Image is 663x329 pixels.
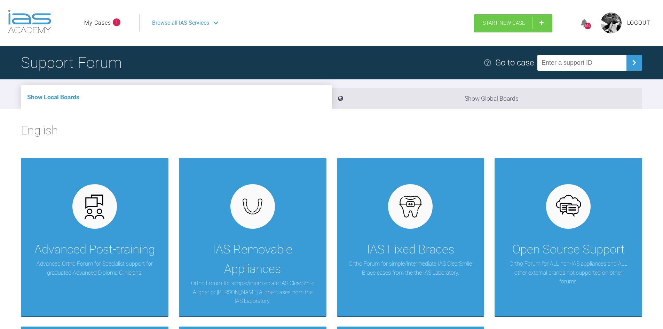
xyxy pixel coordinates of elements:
[337,158,484,316] a: IAS Fixed BracesOrtho Forum for simple/intermediate IAS ClearSmile Brace cases from the the IAS L...
[81,193,108,220] img: advanced.73cea251.svg
[367,240,454,259] div: IAS Fixed Braces
[8,10,51,33] img: logo-light.3e3ef733.png
[21,158,168,316] a: Advanced Post-trainingAdvanced Ortho Forum for Specialist support for graduated Advanced Diploma ...
[21,50,122,75] h1: Support Forum
[31,259,158,277] p: Advanced Ortho Forum for Specialist support for graduated Advanced Diploma Clinicians.
[483,20,525,26] span: Start New Case
[84,18,111,28] a: My Cases
[152,18,209,28] span: Browse all IAS Services
[189,279,316,306] p: Ortho Forum for simple/intermediate IAS ClearSmile Aligner or [PERSON_NAME] Aligner cases from th...
[474,14,552,32] a: Start New Case
[189,240,316,279] div: IAS Removable Appliances
[21,85,332,109] li: Show Local Boards
[332,88,642,109] li: Show Global Boards
[179,158,326,316] a: IAS Removable AppliancesOrtho Forum for simple/intermediate IAS ClearSmile Aligner or [PERSON_NAM...
[113,18,120,26] span: 1
[483,58,492,67] img: help.e70b9f3d.svg
[629,57,640,68] img: chevronRight.28bd32b0.svg
[555,193,582,220] img: opensource.6e495855.svg
[239,196,266,217] img: removables.927eaa4e.svg
[512,240,625,259] div: Open Source Support
[34,240,155,259] div: Advanced Post-training
[627,18,650,28] a: Logout
[584,23,591,29] div: 616
[601,13,622,33] img: profile.png
[21,121,642,146] h2: English
[505,259,632,286] p: Ortho Forum for ALL non-IAS appliances and ALL other external brands not supported on other forums.
[495,158,642,316] a: Open Source SupportOrtho Forum for ALL non-IAS appliances and ALL other external brands not suppo...
[495,56,534,69] div: Go to case
[537,55,626,71] input: Enter a support ID
[347,259,474,277] p: Ortho Forum for simple/intermediate IAS ClearSmile Brace cases from the the IAS Laboratory.
[397,193,424,220] img: fixed.9f4e6236.svg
